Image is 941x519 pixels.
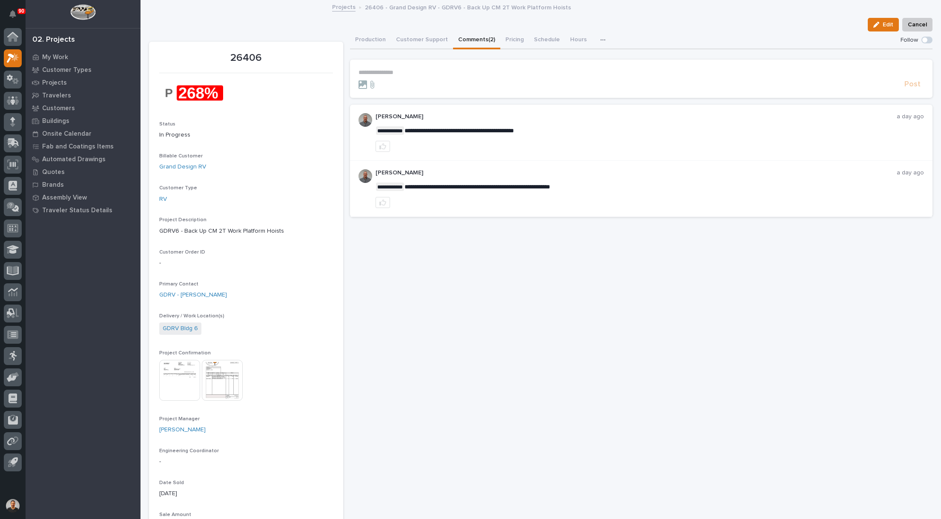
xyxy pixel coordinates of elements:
[70,4,95,20] img: Workspace Logo
[159,351,211,356] span: Project Confirmation
[901,80,924,89] button: Post
[26,51,141,63] a: My Work
[159,131,333,140] p: In Progress
[902,18,932,31] button: Cancel
[365,2,571,11] p: 26406 - Grand Design RV - GDRV6 - Back Up CM 2T Work Platform Hoists
[159,227,333,236] p: GDRV6 - Back Up CM 2T Work Platform Hoists
[163,324,198,333] a: GDRV Bldg 6
[565,31,592,49] button: Hours
[159,489,333,498] p: [DATE]
[897,113,924,120] p: a day ago
[159,154,203,159] span: Billable Customer
[26,165,141,178] a: Quotes
[42,117,69,125] p: Buildings
[26,204,141,217] a: Traveler Status Details
[908,20,927,30] span: Cancel
[904,80,921,89] span: Post
[42,105,75,112] p: Customers
[159,448,219,453] span: Engineering Coordinator
[159,250,205,255] span: Customer Order ID
[159,457,333,466] p: -
[159,185,197,191] span: Customer Type
[42,54,68,61] p: My Work
[159,314,224,319] span: Delivery / Work Location(s)
[26,102,141,114] a: Customers
[453,31,500,49] button: Comments (2)
[42,143,114,151] p: Fab and Coatings Items
[42,92,71,100] p: Travelers
[159,195,167,204] a: RV
[159,52,333,64] p: 26406
[26,191,141,204] a: Assembly View
[26,114,141,127] a: Buildings
[159,163,206,171] a: Grand Design RV
[42,156,106,163] p: Automated Drawings
[26,153,141,165] a: Automated Drawings
[159,291,227,299] a: GDRV - [PERSON_NAME]
[26,127,141,140] a: Onsite Calendar
[11,10,22,24] div: Notifications90
[159,480,184,485] span: Date Sold
[500,31,529,49] button: Pricing
[376,197,390,208] button: like this post
[883,21,893,29] span: Edit
[4,497,22,515] button: users-avatar
[26,178,141,191] a: Brands
[32,35,75,45] div: 02. Projects
[42,168,65,176] p: Quotes
[26,63,141,76] a: Customer Types
[4,5,22,23] button: Notifications
[868,18,899,31] button: Edit
[42,130,92,138] p: Onsite Calendar
[159,425,206,434] a: [PERSON_NAME]
[159,122,175,127] span: Status
[359,169,372,183] img: AFdZucp4O16xFhxMcTeEuenny-VD_tPRErxPoXZ3MQEHspKARVmUoIIPOgyEMzaJjLGSiOSqDApAeC9KqsZPUsb5AP6OrOqLG...
[159,416,200,422] span: Project Manager
[332,2,356,11] a: Projects
[26,89,141,102] a: Travelers
[159,282,198,287] span: Primary Contact
[901,37,918,44] p: Follow
[42,181,64,189] p: Brands
[159,259,333,268] p: -
[159,512,191,517] span: Sale Amount
[897,169,924,177] p: a day ago
[359,113,372,127] img: AFdZucp4O16xFhxMcTeEuenny-VD_tPRErxPoXZ3MQEHspKARVmUoIIPOgyEMzaJjLGSiOSqDApAeC9KqsZPUsb5AP6OrOqLG...
[42,79,67,87] p: Projects
[42,194,87,202] p: Assembly View
[376,141,390,152] button: like this post
[391,31,453,49] button: Customer Support
[159,217,207,222] span: Project Description
[529,31,565,49] button: Schedule
[19,8,24,14] p: 90
[376,113,897,120] p: [PERSON_NAME]
[42,66,92,74] p: Customer Types
[26,76,141,89] a: Projects
[26,140,141,153] a: Fab and Coatings Items
[159,78,223,108] img: _6BIrp5MQr3W8GNtzGvCq0qbCukPeFjP_ulld0R9dzw
[350,31,391,49] button: Production
[42,207,112,214] p: Traveler Status Details
[376,169,897,177] p: [PERSON_NAME]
